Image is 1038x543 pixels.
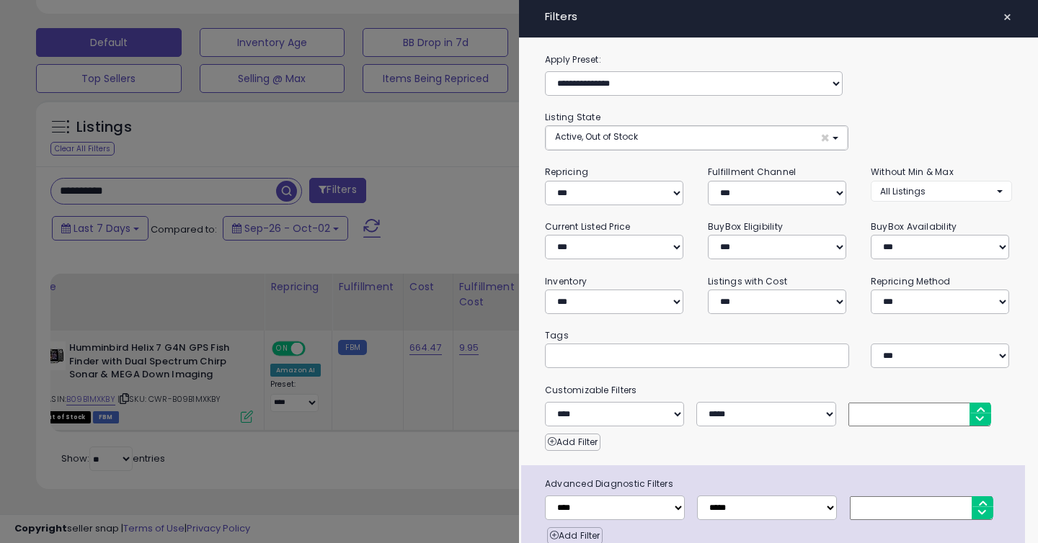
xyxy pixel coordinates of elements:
[997,7,1018,27] button: ×
[708,220,783,233] small: BuyBox Eligibility
[871,220,957,233] small: BuyBox Availability
[708,275,787,287] small: Listings with Cost
[708,166,796,178] small: Fulfillment Channel
[880,185,926,197] span: All Listings
[534,382,1023,398] small: Customizable Filters
[545,220,630,233] small: Current Listed Price
[545,111,600,123] small: Listing State
[555,130,638,143] span: Active, Out of Stock
[871,166,954,178] small: Without Min & Max
[545,166,588,178] small: Repricing
[871,275,951,287] small: Repricing Method
[1003,7,1012,27] span: ×
[545,434,600,451] button: Add Filter
[534,328,1023,344] small: Tags
[545,11,1012,23] h4: Filters
[871,181,1012,202] button: All Listings
[820,130,830,145] span: ×
[534,52,1023,68] label: Apply Preset:
[546,126,848,150] button: Active, Out of Stock ×
[534,476,1025,492] span: Advanced Diagnostic Filters
[545,275,587,287] small: Inventory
